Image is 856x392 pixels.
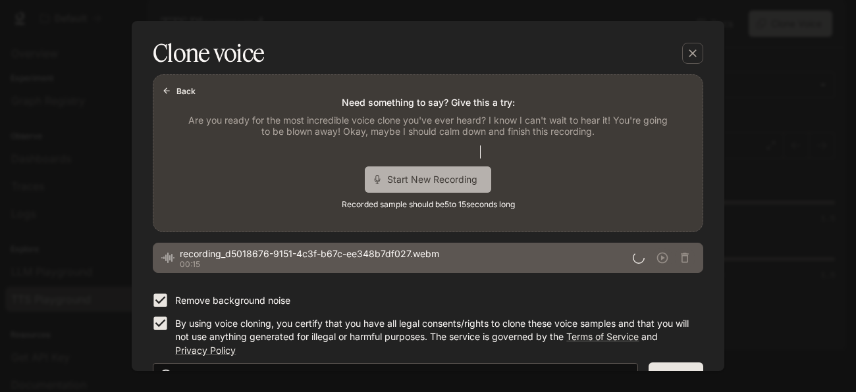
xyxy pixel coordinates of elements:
button: Continue [649,362,703,389]
a: Privacy Policy [175,345,236,356]
p: Are you ready for the most incredible voice clone you've ever heard? I know I can't wait to hear ... [185,114,671,137]
h5: Clone voice [153,37,264,70]
span: Start New Recording [387,172,486,186]
button: Back [159,80,201,101]
p: By using voice cloning, you certify that you have all legal consents/rights to clone these voice ... [175,317,693,356]
a: Terms of Service [566,331,639,342]
p: 00:15 [180,260,633,268]
div: Validating samples... [181,364,270,387]
p: Remove background noise [175,294,290,307]
div: Start New Recording [365,166,491,193]
span: Recorded sample should be 5 to 15 seconds long [342,198,515,211]
span: recording_d5018676-9151-4c3f-b67c-ee348b7df027.webm [180,247,633,260]
p: Need something to say? Give this a try: [342,96,515,109]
